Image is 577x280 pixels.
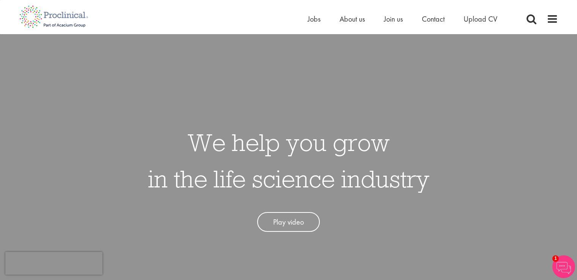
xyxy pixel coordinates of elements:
span: 1 [552,255,559,262]
img: Chatbot [552,255,575,278]
a: Join us [384,14,403,24]
a: About us [340,14,365,24]
a: Contact [422,14,445,24]
a: Jobs [308,14,321,24]
a: Upload CV [464,14,497,24]
h1: We help you grow in the life science industry [148,124,429,197]
a: Play video [257,212,320,232]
